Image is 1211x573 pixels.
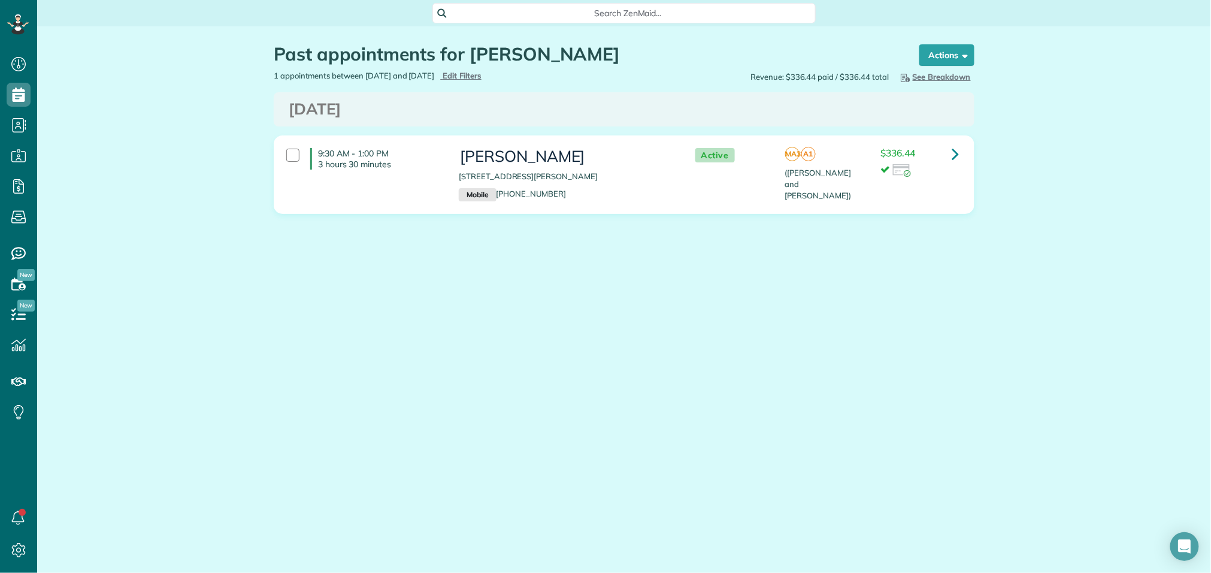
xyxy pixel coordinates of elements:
[459,148,671,165] h3: [PERSON_NAME]
[893,164,911,177] img: icon_credit_card_success-27c2c4fc500a7f1a58a13ef14842cb958d03041fefb464fd2e53c949a5770e83.png
[459,189,566,198] a: Mobile[PHONE_NUMBER]
[318,159,441,170] p: 3 hours 30 minutes
[440,71,482,80] a: Edit Filters
[785,147,800,161] span: MA3
[898,72,971,82] span: See Breakdown
[459,171,671,182] p: [STREET_ADDRESS][PERSON_NAME]
[265,70,624,82] div: 1 appointments between [DATE] and [DATE]
[895,70,974,83] button: See Breakdown
[801,147,816,161] span: A1
[274,44,897,64] h1: Past appointments for [PERSON_NAME]
[919,44,974,66] button: Actions
[289,101,959,118] h3: [DATE]
[17,269,35,281] span: New
[881,147,916,159] span: $336.44
[443,71,482,80] span: Edit Filters
[785,168,851,200] span: ([PERSON_NAME] and [PERSON_NAME])
[17,300,35,312] span: New
[695,148,735,163] span: Active
[1170,532,1199,561] div: Open Intercom Messenger
[459,188,496,201] small: Mobile
[750,71,889,83] span: Revenue: $336.44 paid / $336.44 total
[310,148,441,170] h4: 9:30 AM - 1:00 PM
